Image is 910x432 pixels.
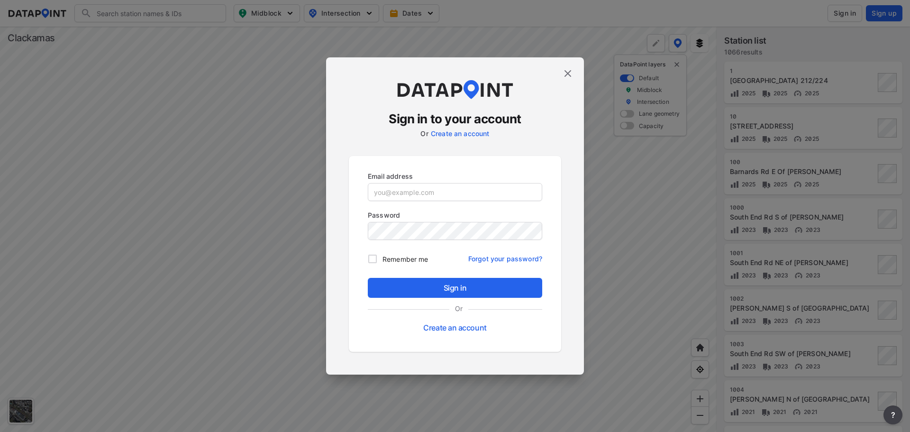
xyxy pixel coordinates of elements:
[368,210,542,220] p: Password
[423,323,486,332] a: Create an account
[368,171,542,181] p: Email address
[889,409,897,421] span: ?
[349,110,561,128] h3: Sign in to your account
[468,249,542,264] a: Forgot your password?
[431,129,490,138] a: Create an account
[368,278,542,298] button: Sign in
[883,405,902,424] button: more
[449,303,468,313] label: Or
[396,80,514,99] img: dataPointLogo.9353c09d.svg
[562,68,573,79] img: close.efbf2170.svg
[420,129,428,138] label: Or
[375,282,535,294] span: Sign in
[368,184,542,201] input: you@example.com
[382,254,428,264] span: Remember me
